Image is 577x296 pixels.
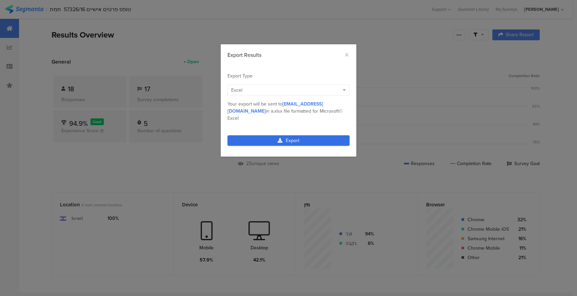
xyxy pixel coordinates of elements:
[227,51,350,59] div: Export Results
[221,44,356,157] div: dialog
[227,135,350,146] a: Export
[227,72,350,79] div: Export Type
[344,51,350,59] button: Close
[227,108,343,122] span: .xlsx file formatted for Microsoft© Excel
[231,87,242,94] span: Excel
[227,100,350,122] div: Your export will be sent to in a
[227,100,323,115] span: [EMAIL_ADDRESS][DOMAIN_NAME]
